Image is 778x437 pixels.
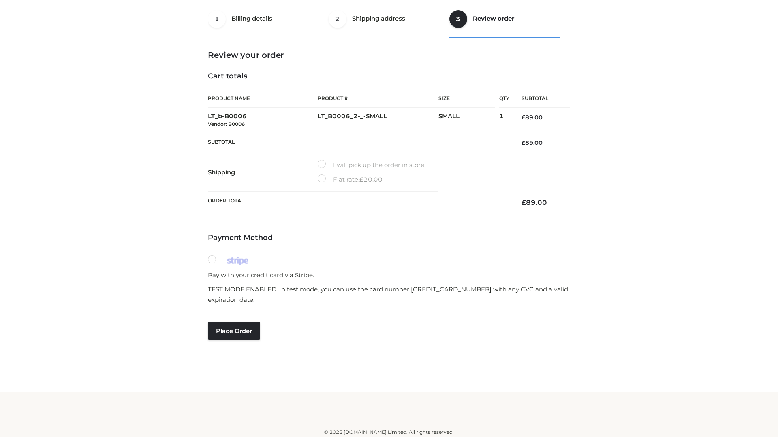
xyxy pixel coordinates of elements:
p: TEST MODE ENABLED. In test mode, you can use the card number [CREDIT_CARD_NUMBER] with any CVC an... [208,284,570,305]
bdi: 89.00 [522,114,543,121]
th: Subtotal [208,133,509,153]
th: Shipping [208,153,318,192]
bdi: 20.00 [359,176,383,183]
small: Vendor: B0006 [208,121,245,127]
button: Place order [208,322,260,340]
label: I will pick up the order in store. [318,160,425,170]
label: Flat rate: [318,174,383,185]
span: £ [522,139,525,146]
div: © 2025 [DOMAIN_NAME] Limited. All rights reserved. [120,428,658,436]
td: LT_B0006_2-_-SMALL [318,108,438,133]
th: Product # [318,89,438,108]
td: SMALL [438,108,499,133]
th: Subtotal [509,89,570,108]
th: Product Name [208,89,318,108]
th: Order Total [208,192,509,213]
bdi: 89.00 [522,198,547,206]
span: £ [359,176,363,183]
span: £ [522,198,526,206]
h3: Review your order [208,50,570,60]
bdi: 89.00 [522,139,543,146]
h4: Cart totals [208,72,570,81]
span: £ [522,114,525,121]
p: Pay with your credit card via Stripe. [208,270,570,280]
th: Qty [499,89,509,108]
td: LT_b-B0006 [208,108,318,133]
th: Size [438,89,495,108]
h4: Payment Method [208,233,570,242]
td: 1 [499,108,509,133]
